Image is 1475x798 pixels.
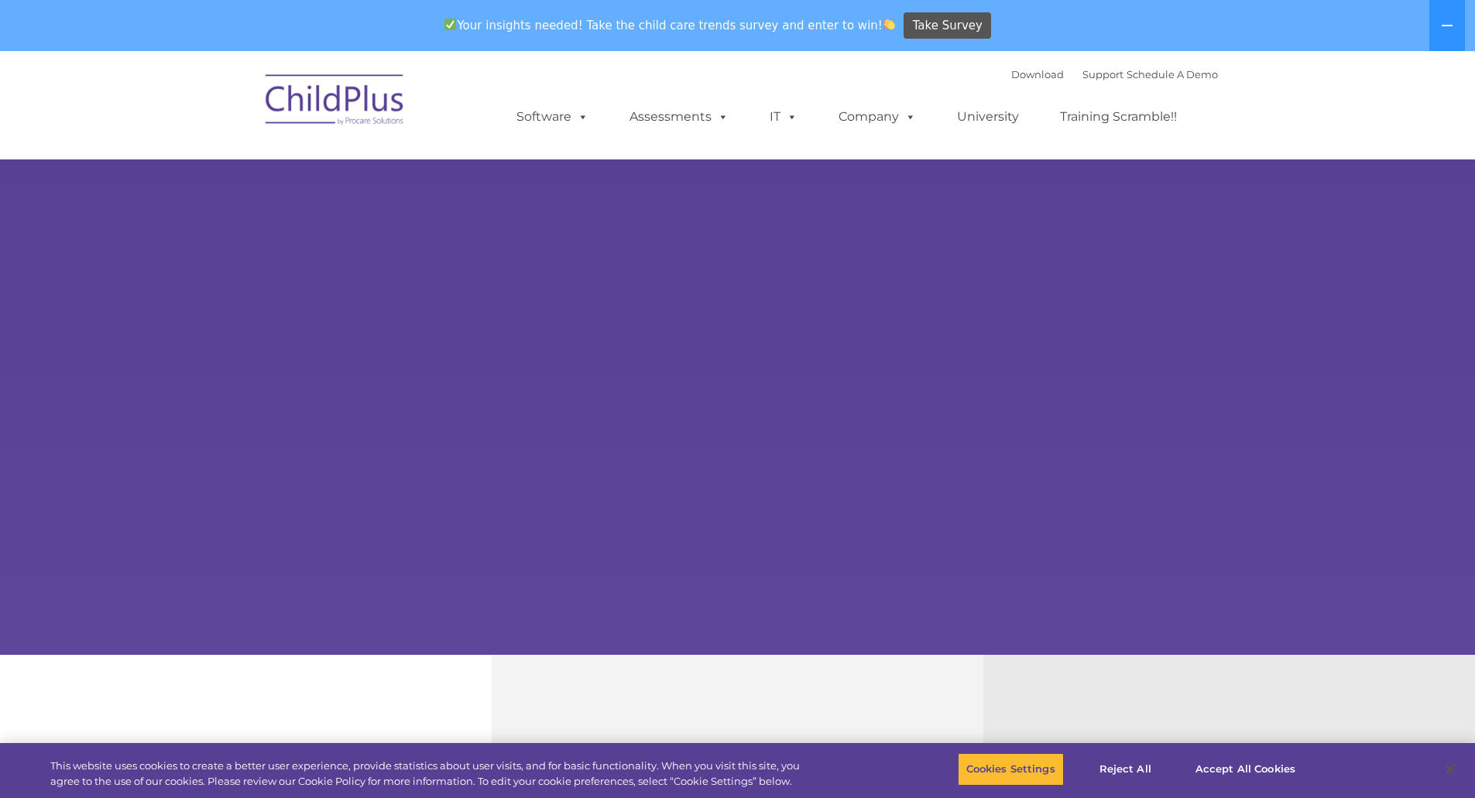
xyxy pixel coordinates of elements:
a: Support [1082,68,1123,80]
span: Phone number [215,166,281,177]
a: Training Scramble!! [1045,101,1192,132]
a: Take Survey [904,12,991,39]
span: Your insights needed! Take the child care trends survey and enter to win! [438,10,902,40]
a: Assessments [614,101,744,132]
button: Accept All Cookies [1187,753,1304,786]
a: Company [823,101,931,132]
a: Schedule A Demo [1127,68,1218,80]
img: ✅ [444,19,456,30]
a: IT [754,101,813,132]
button: Reject All [1077,753,1174,786]
img: ChildPlus by Procare Solutions [258,63,413,141]
a: Download [1011,68,1064,80]
img: 👏 [883,19,895,30]
button: Cookies Settings [958,753,1064,786]
span: Last name [215,102,262,114]
span: Take Survey [913,12,983,39]
button: Close [1433,752,1467,786]
font: | [1011,68,1218,80]
a: University [942,101,1034,132]
div: This website uses cookies to create a better user experience, provide statistics about user visit... [50,759,811,789]
a: Software [501,101,604,132]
